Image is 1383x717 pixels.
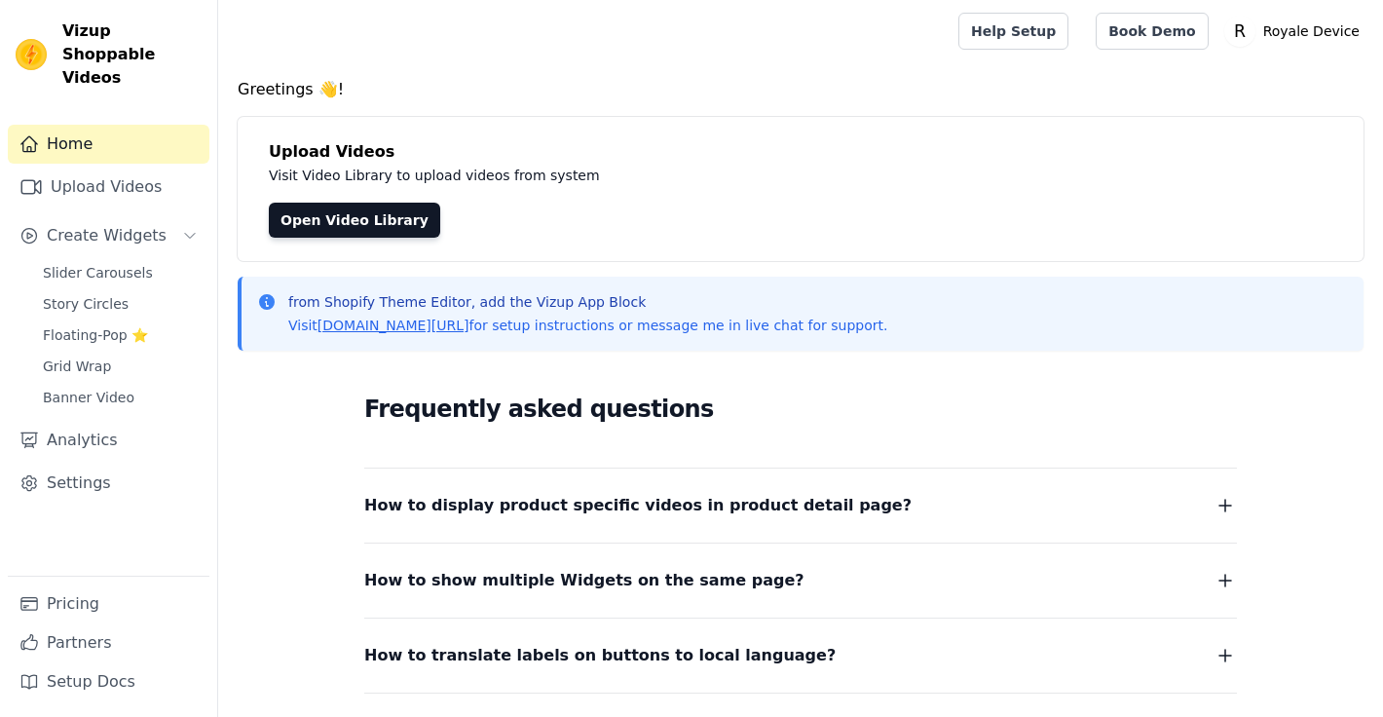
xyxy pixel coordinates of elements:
img: Vizup [16,39,47,70]
span: Banner Video [43,388,134,407]
a: Floating-Pop ⭐ [31,321,209,349]
a: Open Video Library [269,203,440,238]
p: Visit for setup instructions or message me in live chat for support. [288,316,887,335]
span: Create Widgets [47,224,167,247]
p: Visit Video Library to upload videos from system [269,164,1141,187]
a: Home [8,125,209,164]
a: Help Setup [958,13,1068,50]
a: Book Demo [1096,13,1208,50]
a: Settings [8,464,209,503]
span: How to show multiple Widgets on the same page? [364,567,804,594]
span: Grid Wrap [43,357,111,376]
span: How to display product specific videos in product detail page? [364,492,912,519]
a: [DOMAIN_NAME][URL] [318,318,469,333]
button: R Royale Device [1224,14,1367,49]
a: Partners [8,623,209,662]
button: How to display product specific videos in product detail page? [364,492,1237,519]
h2: Frequently asked questions [364,390,1237,429]
span: Floating-Pop ⭐ [43,325,148,345]
a: Slider Carousels [31,259,209,286]
a: Banner Video [31,384,209,411]
h4: Greetings 👋! [238,78,1364,101]
span: How to translate labels on buttons to local language? [364,642,836,669]
a: Analytics [8,421,209,460]
p: Royale Device [1255,14,1367,49]
a: Grid Wrap [31,353,209,380]
span: Story Circles [43,294,129,314]
a: Story Circles [31,290,209,318]
span: Slider Carousels [43,263,153,283]
button: How to translate labels on buttons to local language? [364,642,1237,669]
span: Vizup Shoppable Videos [62,19,202,90]
h4: Upload Videos [269,140,1332,164]
button: How to show multiple Widgets on the same page? [364,567,1237,594]
button: Create Widgets [8,216,209,255]
a: Upload Videos [8,168,209,207]
a: Setup Docs [8,662,209,701]
a: Pricing [8,585,209,623]
text: R [1234,21,1246,41]
p: from Shopify Theme Editor, add the Vizup App Block [288,292,887,312]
